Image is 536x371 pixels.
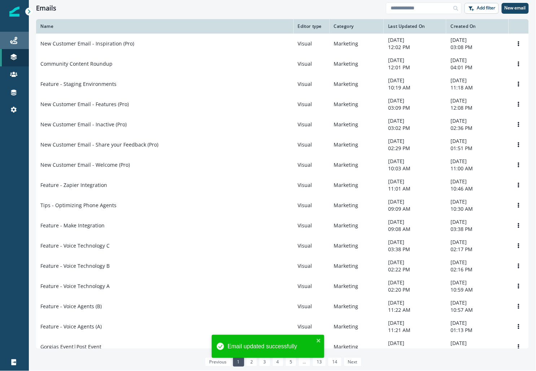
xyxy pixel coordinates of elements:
p: [DATE] [388,138,442,145]
a: Feature - Voice Technology AVisualMarketing[DATE]02:20 PM[DATE]10:59 AMOptions [36,276,529,296]
p: 02:20 PM [388,286,442,293]
p: [DATE] [451,340,504,347]
td: Marketing [330,276,384,296]
p: New Customer Email - Share your Feedback (Pro) [40,141,158,148]
td: Visual [294,114,330,135]
p: 11:21 AM [388,327,442,334]
p: [DATE] [388,218,442,226]
button: Options [513,139,524,150]
p: 12:01 PM [388,64,442,71]
a: New Customer Email - Inspiration (Pro)VisualMarketing[DATE]12:02 PM[DATE]03:08 PMOptions [36,34,529,54]
p: 12:08 PM [451,104,504,112]
div: Category [334,23,380,29]
p: 11:18 AM [451,84,504,91]
p: Feature - Voice Technology A [40,283,110,290]
p: 01:51 PM [451,145,504,152]
a: New Customer Email - Share your Feedback (Pro)VisualMarketing[DATE]02:29 PM[DATE]01:51 PMOptions [36,135,529,155]
button: New email [502,3,529,14]
p: 04:01 PM [451,64,504,71]
p: [DATE] [388,77,442,84]
p: New email [505,5,526,10]
p: [DATE] [451,259,504,266]
div: Email updated successfully [228,342,314,351]
p: [DATE] [388,158,442,165]
td: Marketing [330,54,384,74]
p: [DATE] [388,239,442,246]
td: Marketing [330,114,384,135]
p: 03:38 PM [451,226,504,233]
p: [DATE] [451,158,504,165]
a: Feature - Staging EnvironmentsVisualMarketing[DATE]10:19 AM[DATE]11:18 AMOptions [36,74,529,94]
td: Marketing [330,135,384,155]
button: Options [513,58,524,69]
td: Marketing [330,256,384,276]
p: 02:17 PM [451,246,504,253]
td: Marketing [330,296,384,317]
td: Visual [294,155,330,175]
p: 10:03 AM [388,165,442,172]
button: Options [513,119,524,130]
p: 01:08 PM [388,347,442,354]
button: Options [513,240,524,251]
td: Visual [294,195,330,215]
button: Options [513,321,524,332]
p: New Customer Email - Features (Pro) [40,101,129,108]
a: Feature - Zapier IntegrationVisualMarketing[DATE]11:01 AM[DATE]10:46 AMOptions [36,175,529,195]
td: Visual [294,135,330,155]
p: [DATE] [451,239,504,246]
td: Visual [294,94,330,114]
button: Options [513,38,524,49]
td: Marketing [330,215,384,236]
p: 09:09 AM [388,205,442,213]
div: Last Updated On [388,23,442,29]
div: Name [40,23,289,29]
button: Options [513,180,524,191]
p: Community Content Roundup [40,60,113,67]
p: 02:29 PM [388,145,442,152]
p: [DATE] [451,299,504,306]
p: [DATE] [451,198,504,205]
img: Inflection [9,6,19,17]
td: Marketing [330,195,384,215]
p: Feature - Voice Technology B [40,262,110,270]
p: [DATE] [388,319,442,327]
button: Options [513,99,524,110]
td: Marketing [330,317,384,337]
button: Options [513,301,524,312]
button: Options [513,341,524,352]
td: Marketing [330,236,384,256]
p: [DATE] [451,279,504,286]
button: Options [513,160,524,170]
button: Options [513,79,524,90]
ul: Pagination [203,357,362,367]
p: [DATE] [451,97,504,104]
p: [DATE] [388,117,442,125]
a: Feature - Make IntegrationVisualMarketing[DATE]09:08 AM[DATE]03:38 PMOptions [36,215,529,236]
p: 02:16 PM [451,266,504,273]
td: Visual [294,34,330,54]
td: Visual [294,256,330,276]
p: 03:38 PM [388,246,442,253]
p: 10:57 AM [451,306,504,314]
div: Created On [451,23,504,29]
p: New Customer Email - Inactive (Pro) [40,121,127,128]
p: [DATE] [451,117,504,125]
p: 11:01 AM [388,185,442,192]
p: 10:30 AM [451,205,504,213]
p: [DATE] [388,299,442,306]
td: Visual [294,74,330,94]
td: Visual [294,236,330,256]
a: Feature - Voice Agents (B)VisualMarketing[DATE]11:22 AM[DATE]10:57 AMOptions [36,296,529,317]
button: Options [513,281,524,292]
p: [DATE] [388,178,442,185]
button: Options [513,200,524,211]
a: Tips - Optimizing Phone AgentsVisualMarketing[DATE]09:09 AM[DATE]10:30 AMOptions [36,195,529,215]
p: [DATE] [451,218,504,226]
a: Feature - Voice Agents (A)VisualMarketing[DATE]11:21 AM[DATE]01:13 PMOptions [36,317,529,337]
button: Options [513,261,524,271]
td: Visual [294,317,330,337]
a: Page 14 [328,357,342,367]
a: New Customer Email - Inactive (Pro)VisualMarketing[DATE]03:02 PM[DATE]02:36 PMOptions [36,114,529,135]
a: Gorgias Event|Post EventVisualMarketing[DATE]01:08 PM[DATE]12:24 PMOptions [36,337,529,357]
p: 02:22 PM [388,266,442,273]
